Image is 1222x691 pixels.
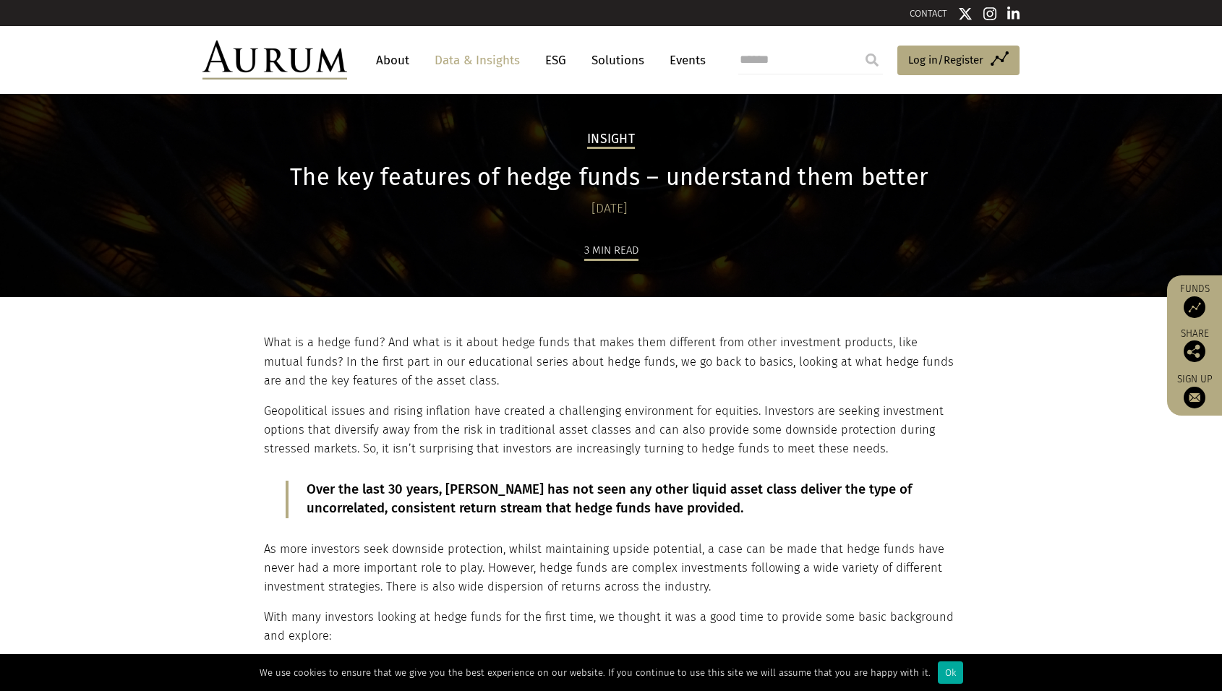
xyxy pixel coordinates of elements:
[662,47,706,74] a: Events
[897,46,1020,76] a: Log in/Register
[307,481,915,518] p: Over the last 30 years, [PERSON_NAME] has not seen any other liquid asset class deliver the type ...
[1174,373,1215,408] a: Sign up
[584,241,638,261] div: 3 min read
[584,47,651,74] a: Solutions
[1174,283,1215,318] a: Funds
[858,46,886,74] input: Submit
[1184,387,1205,408] img: Sign up to our newsletter
[910,8,947,19] a: CONTACT
[908,51,983,69] span: Log in/Register
[587,132,635,149] h2: Insight
[958,7,973,21] img: Twitter icon
[983,7,996,21] img: Instagram icon
[264,608,954,646] p: With many investors looking at hedge funds for the first time, we thought it was a good time to p...
[538,47,573,74] a: ESG
[369,47,416,74] a: About
[202,40,347,80] img: Aurum
[427,47,527,74] a: Data & Insights
[264,333,954,390] p: What is a hedge fund? And what is it about hedge funds that makes them different from other inves...
[264,402,954,459] p: Geopolitical issues and rising inflation have created a challenging environment for equities. Inv...
[1184,340,1205,362] img: Share this post
[264,540,954,597] p: As more investors seek downside protection, whilst maintaining upside potential, a case can be ma...
[1174,329,1215,362] div: Share
[264,163,954,192] h1: The key features of hedge funds – understand them better
[938,661,963,684] div: Ok
[1007,7,1020,21] img: Linkedin icon
[264,199,954,219] div: [DATE]
[1184,296,1205,318] img: Access Funds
